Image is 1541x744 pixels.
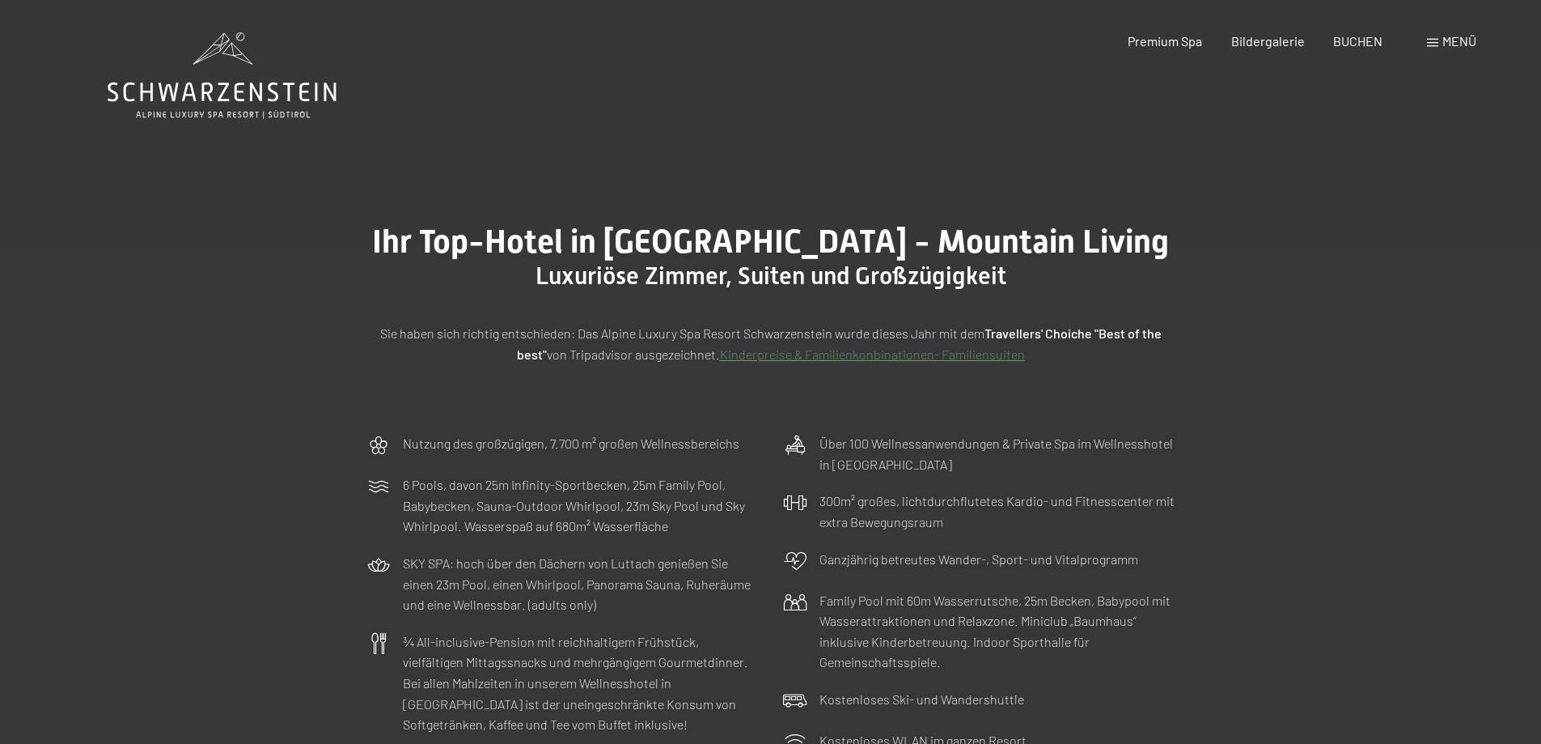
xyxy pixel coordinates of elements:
[366,323,1175,364] p: Sie haben sich richtig entschieden: Das Alpine Luxury Spa Resort Schwarzenstein wurde dieses Jahr...
[403,631,759,735] p: ¾ All-inclusive-Pension mit reichhaltigem Frühstück, vielfältigen Mittagssnacks und mehrgängigem ...
[819,433,1175,474] p: Über 100 Wellnessanwendungen & Private Spa im Wellnesshotel in [GEOGRAPHIC_DATA]
[819,590,1175,673] p: Family Pool mit 60m Wasserrutsche, 25m Becken, Babypool mit Wasserattraktionen und Relaxzone. Min...
[1442,33,1476,49] span: Menü
[1128,33,1202,49] a: Premium Spa
[372,223,1169,261] span: Ihr Top-Hotel in [GEOGRAPHIC_DATA] - Mountain Living
[403,433,739,454] p: Nutzung des großzügigen, 7.700 m² großen Wellnessbereichs
[1333,33,1382,49] a: BUCHEN
[1231,33,1305,49] a: Bildergalerie
[819,549,1138,570] p: Ganzjährig betreutes Wander-, Sport- und Vitalprogramm
[403,553,759,615] p: SKY SPA: hoch über den Dächern von Luttach genießen Sie einen 23m Pool, einen Whirlpool, Panorama...
[819,689,1024,710] p: Kostenloses Ski- und Wandershuttle
[819,491,1175,532] p: 300m² großes, lichtdurchflutetes Kardio- und Fitnesscenter mit extra Bewegungsraum
[536,261,1006,290] span: Luxuriöse Zimmer, Suiten und Großzügigkeit
[403,474,759,537] p: 6 Pools, davon 25m Infinity-Sportbecken, 25m Family Pool, Babybecken, Sauna-Outdoor Whirlpool, 23...
[720,346,1025,362] a: Kinderpreise & Familienkonbinationen- Familiensuiten
[517,325,1162,362] strong: Travellers' Choiche "Best of the best"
